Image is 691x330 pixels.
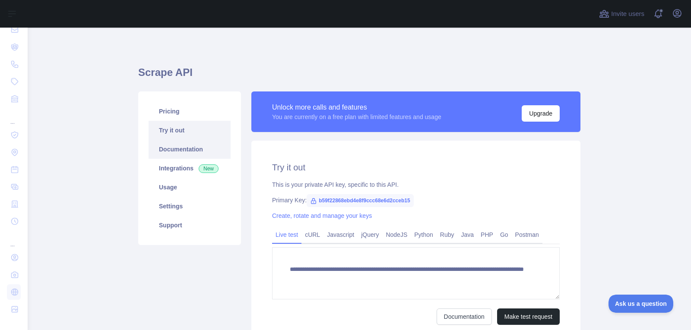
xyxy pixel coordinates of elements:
iframe: Toggle Customer Support [609,295,674,313]
a: jQuery [358,228,382,242]
div: Primary Key: [272,196,560,204]
div: You are currently on a free plan with limited features and usage [272,113,441,121]
span: New [199,164,219,173]
a: Documentation [149,140,231,159]
a: NodeJS [382,228,411,242]
a: Go [497,228,512,242]
a: Settings [149,197,231,216]
div: This is your private API key, specific to this API. [272,180,560,189]
h1: Scrape API [138,66,580,86]
a: Ruby [437,228,458,242]
a: Integrations New [149,159,231,178]
a: Try it out [149,121,231,140]
a: Postman [512,228,542,242]
button: Upgrade [522,105,560,122]
div: ... [7,108,21,126]
a: cURL [301,228,323,242]
h2: Try it out [272,161,560,173]
div: Unlock more calls and features [272,102,441,113]
a: PHP [477,228,497,242]
span: b59f22868ebd4e8f9ccc68e6d2cceb15 [307,194,414,207]
div: ... [7,231,21,248]
a: Usage [149,178,231,197]
a: Support [149,216,231,235]
button: Invite users [597,7,646,21]
a: Javascript [323,228,358,242]
a: Python [411,228,437,242]
a: Java [458,228,478,242]
span: Invite users [611,9,644,19]
a: Pricing [149,102,231,121]
a: Documentation [437,308,492,325]
a: Live test [272,228,301,242]
button: Make test request [497,308,560,325]
a: Create, rotate and manage your keys [272,212,372,219]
